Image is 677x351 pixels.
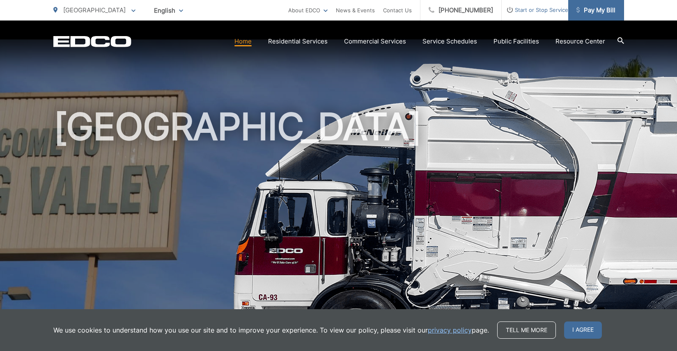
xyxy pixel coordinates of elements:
p: We use cookies to understand how you use our site and to improve your experience. To view our pol... [53,325,489,335]
span: English [148,3,189,18]
a: Contact Us [383,5,412,15]
a: Home [234,36,252,46]
a: About EDCO [288,5,328,15]
span: Pay My Bill [576,5,615,15]
a: privacy policy [428,325,472,335]
a: Tell me more [497,321,556,339]
a: Resource Center [555,36,605,46]
a: Commercial Services [344,36,406,46]
a: EDCD logo. Return to the homepage. [53,36,131,47]
a: News & Events [336,5,375,15]
a: Service Schedules [422,36,477,46]
span: [GEOGRAPHIC_DATA] [63,6,126,14]
a: Public Facilities [493,36,539,46]
a: Residential Services [268,36,328,46]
